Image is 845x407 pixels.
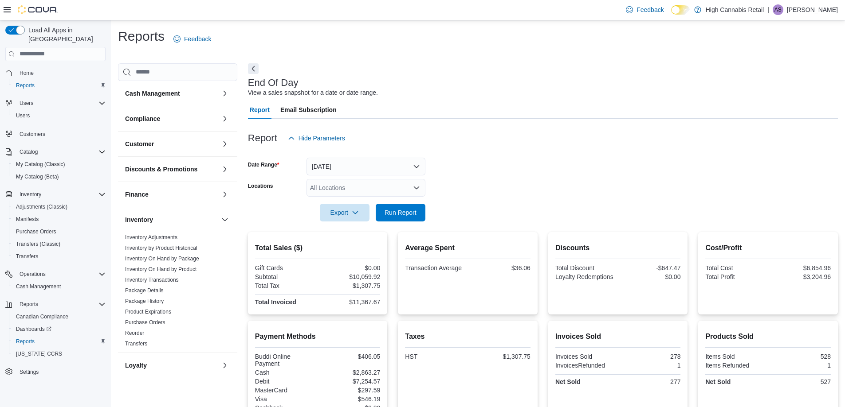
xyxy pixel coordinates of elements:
[2,127,109,140] button: Customers
[9,348,109,360] button: [US_STATE] CCRS
[12,251,42,262] a: Transfers
[125,298,164,305] span: Package History
[16,366,106,377] span: Settings
[125,215,218,224] button: Inventory
[125,330,144,336] a: Reorder
[319,298,380,306] div: $11,367.67
[770,378,831,385] div: 527
[319,273,380,280] div: $10,059.92
[125,329,144,337] span: Reorder
[9,201,109,213] button: Adjustments (Classic)
[9,335,109,348] button: Reports
[16,313,68,320] span: Canadian Compliance
[118,27,165,45] h1: Reports
[16,253,38,260] span: Transfers
[9,213,109,225] button: Manifests
[125,277,179,283] a: Inventory Transactions
[125,244,197,252] span: Inventory by Product Historical
[125,114,160,123] h3: Compliance
[16,128,106,139] span: Customers
[255,273,316,280] div: Subtotal
[299,134,345,143] span: Hide Parameters
[25,26,106,43] span: Load All Apps in [GEOGRAPHIC_DATA]
[9,171,109,183] button: My Catalog (Beta)
[255,331,381,342] h2: Payment Methods
[12,336,106,347] span: Reports
[125,276,179,283] span: Inventory Transactions
[705,331,831,342] h2: Products Sold
[16,82,35,89] span: Reports
[637,5,664,14] span: Feedback
[16,98,106,109] span: Users
[555,264,616,271] div: Total Discount
[620,353,680,360] div: 278
[413,184,420,191] button: Open list of options
[12,281,64,292] a: Cash Management
[470,264,531,271] div: $36.06
[16,299,42,310] button: Reports
[125,287,164,294] a: Package Details
[307,158,425,175] button: [DATE]
[770,273,831,280] div: $3,204.96
[12,80,106,91] span: Reports
[16,228,56,235] span: Purchase Orders
[9,158,109,171] button: My Catalog (Classic)
[622,1,667,19] a: Feedback
[20,301,38,308] span: Reports
[9,310,109,323] button: Canadian Compliance
[125,341,147,347] a: Transfers
[620,378,680,385] div: 277
[125,89,218,98] button: Cash Management
[16,240,60,248] span: Transfers (Classic)
[2,97,109,109] button: Users
[774,4,782,15] span: AS
[170,30,215,48] a: Feedback
[284,129,349,147] button: Hide Parameters
[18,5,58,14] img: Cova
[405,243,531,253] h2: Average Spent
[555,353,616,360] div: Invoices Sold
[705,264,766,271] div: Total Cost
[16,203,67,210] span: Adjustments (Classic)
[9,250,109,263] button: Transfers
[12,80,38,91] a: Reports
[470,353,531,360] div: $1,307.75
[220,88,230,99] button: Cash Management
[16,269,49,279] button: Operations
[770,353,831,360] div: 528
[220,113,230,124] button: Compliance
[770,264,831,271] div: $6,854.96
[16,350,62,357] span: [US_STATE] CCRS
[12,159,106,170] span: My Catalog (Classic)
[787,4,838,15] p: [PERSON_NAME]
[255,264,316,271] div: Gift Cards
[16,67,106,78] span: Home
[20,100,33,107] span: Users
[125,319,165,326] a: Purchase Orders
[125,266,197,273] span: Inventory On Hand by Product
[9,238,109,250] button: Transfers (Classic)
[125,140,154,148] h3: Customer
[20,70,34,77] span: Home
[125,89,180,98] h3: Cash Management
[125,215,153,224] h3: Inventory
[125,165,218,174] button: Discounts & Promotions
[125,234,177,241] span: Inventory Adjustments
[184,35,211,43] span: Feedback
[9,79,109,92] button: Reports
[16,161,65,168] span: My Catalog (Classic)
[12,202,71,212] a: Adjustments (Classic)
[319,395,380,403] div: $546.19
[16,68,37,78] a: Home
[125,361,147,370] h3: Loyalty
[255,298,296,306] strong: Total Invoiced
[125,319,165,326] span: Purchase Orders
[12,324,55,334] a: Dashboards
[9,280,109,293] button: Cash Management
[376,204,425,221] button: Run Report
[125,309,171,315] a: Product Expirations
[9,225,109,238] button: Purchase Orders
[705,273,766,280] div: Total Profit
[706,4,764,15] p: High Cannabis Retail
[248,133,277,143] h3: Report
